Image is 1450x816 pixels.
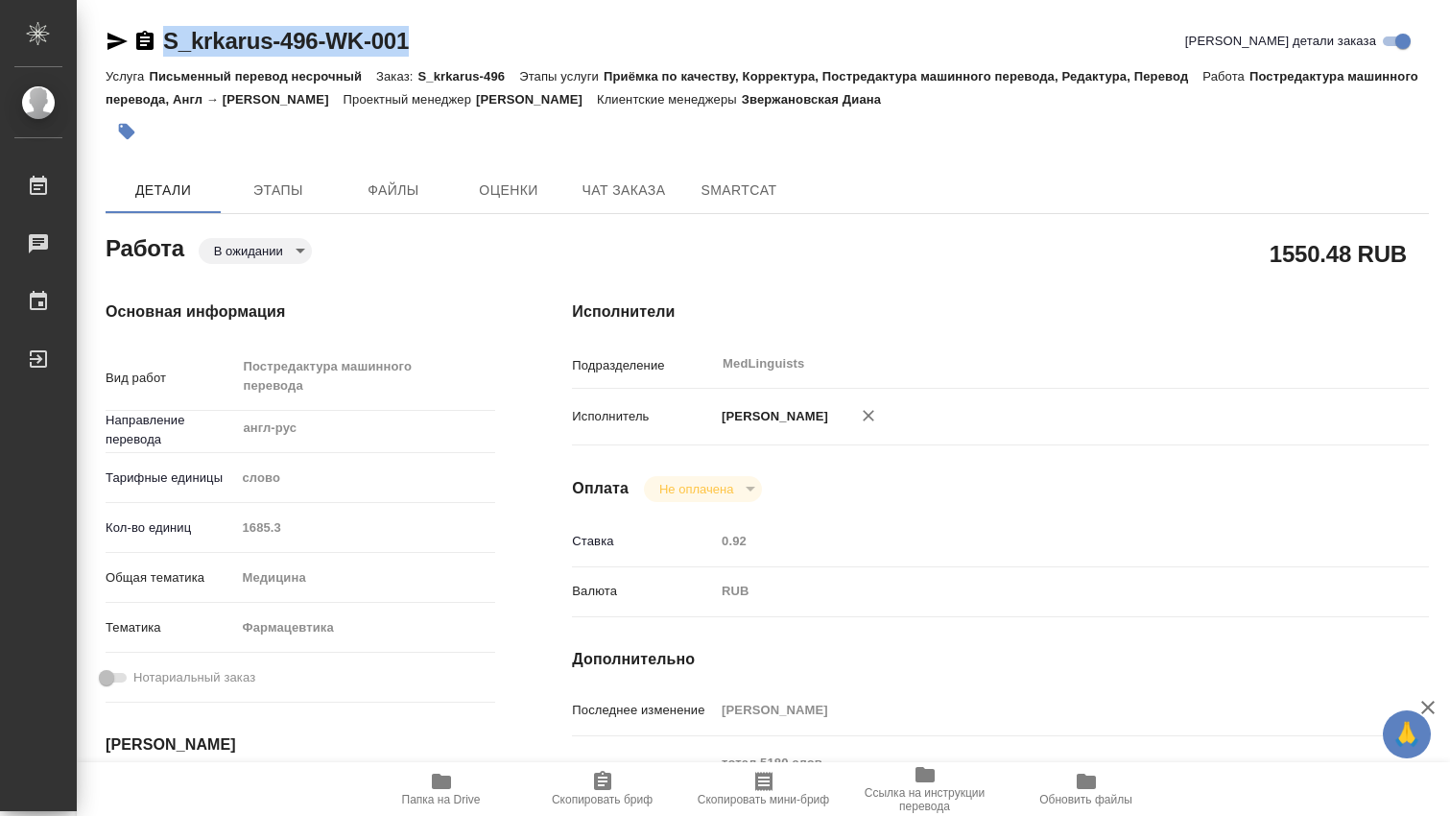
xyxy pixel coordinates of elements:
p: Последнее изменение [572,701,715,720]
p: Тематика [106,618,235,637]
span: [PERSON_NAME] детали заказа [1185,32,1376,51]
button: Добавить тэг [106,110,148,153]
p: Ставка [572,532,715,551]
span: 🙏 [1391,714,1423,755]
span: Файлы [347,179,440,203]
input: Пустое поле [235,514,495,541]
button: Скопировать мини-бриф [683,762,844,816]
span: Папка на Drive [402,793,481,806]
p: Валюта [572,582,715,601]
span: Нотариальный заказ [133,668,255,687]
span: Чат заказа [578,179,670,203]
h2: 1550.48 RUB [1270,237,1407,270]
button: В ожидании [208,243,289,259]
p: Общая тематика [106,568,235,588]
p: Исполнитель [572,407,715,426]
h4: Дополнительно [572,648,1429,671]
p: S_krkarus-496 [417,69,519,84]
span: Обновить файлы [1039,793,1132,806]
button: Ссылка на инструкции перевода [844,762,1006,816]
h4: Оплата [572,477,629,500]
p: Кол-во единиц [106,518,235,538]
p: Этапы услуги [519,69,604,84]
h4: Исполнители [572,300,1429,324]
p: Направление перевода [106,411,235,449]
p: Клиентские менеджеры [597,92,742,107]
span: Оценки [463,179,555,203]
p: [PERSON_NAME] [715,407,828,426]
span: Детали [117,179,209,203]
div: RUB [715,575,1357,608]
button: Не оплачена [654,481,739,497]
h2: Работа [106,229,184,264]
span: Скопировать бриф [552,793,653,806]
p: [PERSON_NAME] [476,92,597,107]
button: Папка на Drive [361,762,522,816]
div: В ожидании [644,476,762,502]
p: Письменный перевод несрочный [149,69,376,84]
p: Звержановская Диана [742,92,895,107]
p: Тарифные единицы [106,468,235,488]
p: Работа [1202,69,1249,84]
input: Пустое поле [715,696,1357,724]
a: S_krkarus-496-WK-001 [163,28,409,54]
div: В ожидании [199,238,312,264]
p: Услуга [106,69,149,84]
input: Пустое поле [715,527,1357,555]
p: Заказ: [376,69,417,84]
button: Удалить исполнителя [847,395,890,437]
span: Скопировать мини-бриф [698,793,829,806]
h4: Основная информация [106,300,495,324]
div: Медицина [235,562,495,594]
button: Скопировать ссылку [133,30,156,53]
button: Скопировать бриф [522,762,683,816]
p: Проектный менеджер [344,92,476,107]
button: 🙏 [1383,710,1431,758]
div: слово [235,462,495,494]
p: Приёмка по качеству, Корректура, Постредактура машинного перевода, Редактура, Перевод [604,69,1202,84]
span: SmartCat [693,179,785,203]
p: Подразделение [572,356,715,375]
p: Вид работ [106,369,235,388]
button: Скопировать ссылку для ЯМессенджера [106,30,129,53]
h4: [PERSON_NAME] [106,733,495,756]
div: Фармацевтика [235,612,495,644]
button: Обновить файлы [1006,762,1167,816]
span: Ссылка на инструкции перевода [856,786,994,813]
span: Этапы [232,179,324,203]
